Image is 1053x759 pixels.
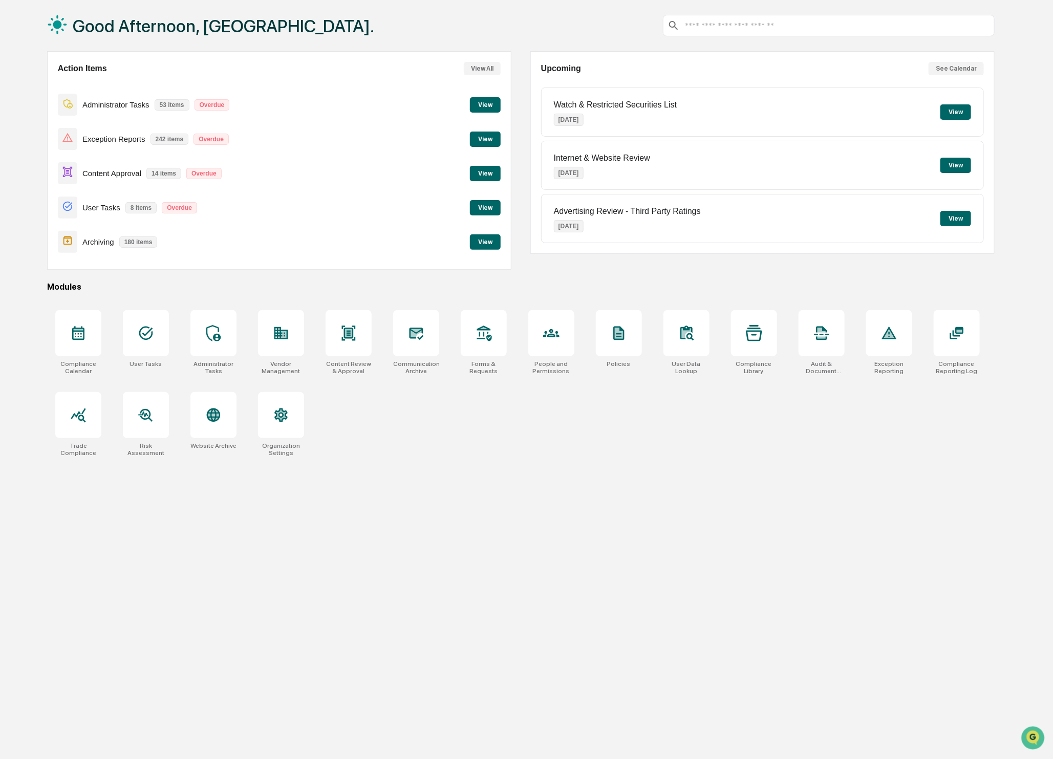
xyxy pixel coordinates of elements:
[155,99,189,111] p: 53 items
[940,104,971,120] button: View
[541,64,581,73] h2: Upcoming
[35,78,168,89] div: Start new chat
[82,135,145,143] p: Exception Reports
[934,360,980,375] div: Compliance Reporting Log
[470,236,501,246] a: View
[194,134,229,145] p: Overdue
[6,125,70,143] a: 🖐️Preclearance
[554,207,701,216] p: Advertising Review - Third Party Ratings
[20,129,66,139] span: Preclearance
[929,62,984,75] button: See Calendar
[470,234,501,250] button: View
[82,169,141,178] p: Content Approval
[130,360,162,367] div: User Tasks
[70,125,131,143] a: 🗄️Attestations
[162,202,197,213] p: Overdue
[470,200,501,215] button: View
[258,360,304,375] div: Vendor Management
[84,129,127,139] span: Attestations
[731,360,777,375] div: Compliance Library
[74,130,82,138] div: 🗄️
[35,89,130,97] div: We're available if you need us!
[554,154,650,163] p: Internet & Website Review
[10,21,186,38] p: How can we help?
[461,360,507,375] div: Forms & Requests
[470,168,501,178] a: View
[258,442,304,457] div: Organization Settings
[82,237,114,246] p: Archiving
[470,134,501,143] a: View
[470,132,501,147] button: View
[799,360,845,375] div: Audit & Document Logs
[554,114,584,126] p: [DATE]
[102,174,124,181] span: Pylon
[125,202,157,213] p: 8 items
[73,16,374,36] h1: Good Afternoon, [GEOGRAPHIC_DATA].
[326,360,372,375] div: Content Review & Approval
[470,97,501,113] button: View
[554,100,677,110] p: Watch & Restricted Securities List
[47,282,995,292] div: Modules
[940,158,971,173] button: View
[20,148,65,159] span: Data Lookup
[607,360,631,367] div: Policies
[464,62,501,75] button: View All
[10,149,18,158] div: 🔎
[55,360,101,375] div: Compliance Calendar
[119,236,158,248] p: 180 items
[393,360,439,375] div: Communications Archive
[123,442,169,457] div: Risk Assessment
[528,360,574,375] div: People and Permissions
[146,168,181,179] p: 14 items
[82,203,120,212] p: User Tasks
[58,64,107,73] h2: Action Items
[72,173,124,181] a: Powered byPylon
[866,360,912,375] div: Exception Reporting
[27,47,169,57] input: Clear
[190,360,237,375] div: Administrator Tasks
[190,442,237,449] div: Website Archive
[663,360,710,375] div: User Data Lookup
[174,81,186,94] button: Start new chat
[6,144,69,163] a: 🔎Data Lookup
[554,220,584,232] p: [DATE]
[470,166,501,181] button: View
[1020,725,1048,753] iframe: Open customer support
[554,167,584,179] p: [DATE]
[10,78,29,97] img: 1746055101610-c473b297-6a78-478c-a979-82029cc54cd1
[470,202,501,212] a: View
[940,211,971,226] button: View
[151,134,189,145] p: 242 items
[186,168,222,179] p: Overdue
[55,442,101,457] div: Trade Compliance
[10,130,18,138] div: 🖐️
[195,99,230,111] p: Overdue
[82,100,149,109] p: Administrator Tasks
[470,99,501,109] a: View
